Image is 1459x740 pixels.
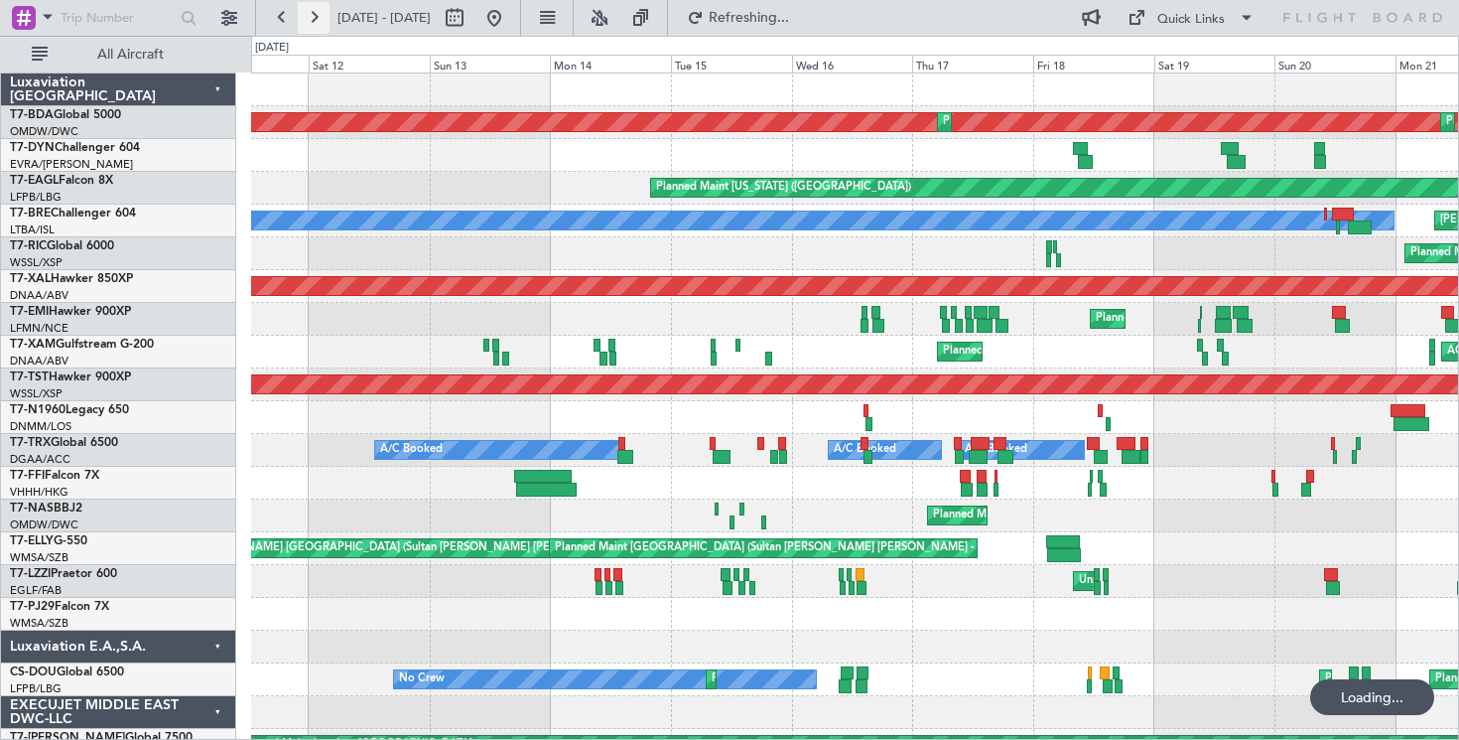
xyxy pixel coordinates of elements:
a: T7-PJ29Falcon 7X [10,601,109,613]
a: OMDW/DWC [10,518,78,532]
span: T7-N1960 [10,404,66,416]
button: All Aircraft [22,39,215,71]
a: T7-RICGlobal 6000 [10,240,114,252]
div: Fri 18 [1033,55,1154,73]
div: Planned Maint Abuja ([PERSON_NAME] Intl) [933,501,1156,530]
input: Trip Number [61,3,175,33]
span: T7-TST [10,371,49,383]
a: EVRA/[PERSON_NAME] [10,157,133,172]
a: T7-EMIHawker 900XP [10,306,131,318]
span: T7-EMI [10,306,49,318]
span: Refreshing... [708,11,791,25]
a: T7-XALHawker 850XP [10,273,133,285]
span: T7-LZZI [10,568,51,580]
div: Thu 17 [912,55,1033,73]
a: WMSA/SZB [10,616,68,631]
a: T7-FFIFalcon 7X [10,470,99,482]
div: Wed 16 [792,55,913,73]
div: Planned Maint [US_STATE] ([GEOGRAPHIC_DATA]) [656,173,911,203]
div: Planned Maint [GEOGRAPHIC_DATA] (Sultan [PERSON_NAME] [PERSON_NAME] - Subang) [555,533,1017,563]
a: WMSA/SZB [10,550,68,565]
a: T7-DYNChallenger 604 [10,142,140,154]
div: Planned Maint [712,665,784,694]
div: Planned Maint Abuja ([PERSON_NAME] Intl) [943,337,1166,367]
a: T7-XAMGulfstream G-200 [10,339,154,351]
a: DNAA/ABV [10,288,68,303]
div: Unplanned Maint [GEOGRAPHIC_DATA] ([GEOGRAPHIC_DATA]) [1079,566,1405,596]
div: [DATE] [255,40,289,57]
span: T7-ELLY [10,535,54,547]
span: T7-PJ29 [10,601,55,613]
a: T7-TRXGlobal 6500 [10,437,118,449]
span: T7-FFI [10,470,45,482]
div: Quick Links [1157,10,1225,30]
button: Quick Links [1118,2,1264,34]
div: Mon 14 [550,55,671,73]
div: Sat 19 [1154,55,1275,73]
div: A/C Booked [380,435,443,465]
div: Tue 15 [671,55,792,73]
a: CS-DOUGlobal 6500 [10,666,124,678]
a: LFMN/NCE [10,321,68,336]
a: T7-EAGLFalcon 8X [10,175,113,187]
div: Planned Maint [PERSON_NAME] [1096,304,1261,334]
span: T7-BDA [10,109,54,121]
button: Refreshing... [678,2,797,34]
span: CS-DOU [10,666,57,678]
span: T7-RIC [10,240,47,252]
a: DNAA/ABV [10,354,68,369]
a: LFPB/LBG [10,190,62,205]
span: T7-XAM [10,339,56,351]
a: WSSL/XSP [10,255,63,270]
a: LTBA/ISL [10,222,55,237]
div: Sun 20 [1274,55,1395,73]
a: T7-BDAGlobal 5000 [10,109,121,121]
span: T7-TRX [10,437,51,449]
a: T7-LZZIPraetor 600 [10,568,117,580]
span: [DATE] - [DATE] [337,9,431,27]
a: EGLF/FAB [10,583,62,598]
a: T7-BREChallenger 604 [10,208,136,220]
div: No Crew [399,665,445,694]
div: Sun 13 [430,55,551,73]
a: LFPB/LBG [10,681,62,696]
div: Sat 12 [309,55,430,73]
a: T7-ELLYG-550 [10,535,87,547]
div: [PERSON_NAME] [GEOGRAPHIC_DATA] (Sultan [PERSON_NAME] [PERSON_NAME] - Subang) [193,533,673,563]
span: T7-BRE [10,208,51,220]
div: Planned Maint Dubai (Al Maktoum Intl) [943,107,1138,137]
a: DGAA/ACC [10,452,70,467]
a: OMDW/DWC [10,124,78,139]
a: T7-TSTHawker 900XP [10,371,131,383]
div: A/C Booked [965,435,1027,465]
span: T7-NAS [10,503,54,515]
a: T7-N1960Legacy 650 [10,404,129,416]
a: VHHH/HKG [10,485,68,500]
span: T7-EAGL [10,175,59,187]
a: WSSL/XSP [10,386,63,401]
div: A/C Booked [834,435,896,465]
div: Loading... [1310,679,1434,715]
a: DNMM/LOS [10,419,71,434]
span: All Aircraft [52,48,209,62]
a: T7-NASBBJ2 [10,503,82,515]
span: T7-DYN [10,142,55,154]
span: T7-XAL [10,273,51,285]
